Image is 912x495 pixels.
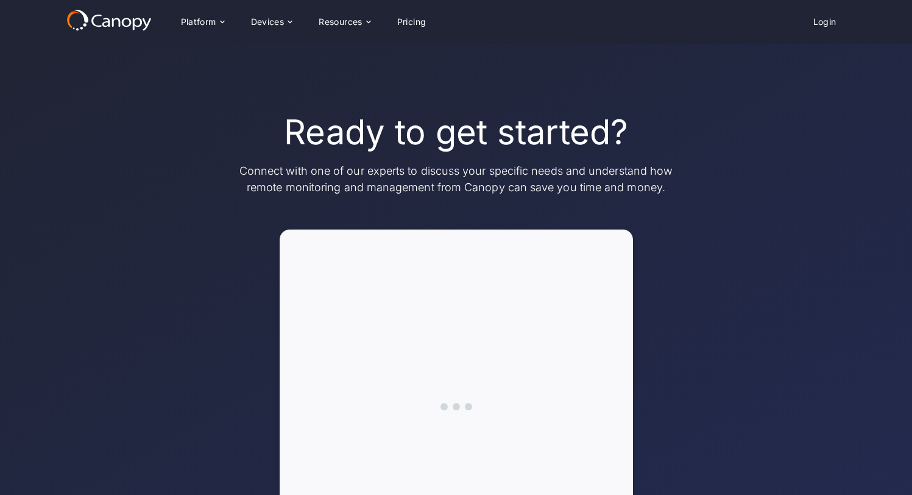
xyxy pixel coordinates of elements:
[181,18,216,26] div: Platform
[251,18,285,26] div: Devices
[237,163,676,195] p: Connect with one of our experts to discuss your specific needs and understand how remote monitori...
[319,18,362,26] div: Resources
[804,10,846,33] a: Login
[387,10,436,33] a: Pricing
[284,112,628,153] h1: Ready to get started?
